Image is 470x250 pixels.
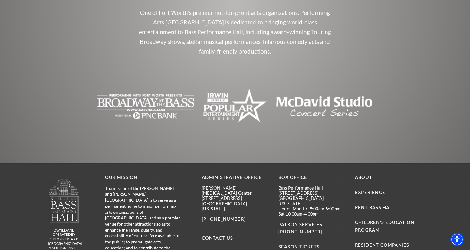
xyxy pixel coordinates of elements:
p: [PHONE_NUMBER] [202,216,269,223]
a: The image is blank or empty. - open in a new tab [97,102,194,109]
p: One of Fort Worth’s premier not-for-profit arts organizations, Performing Arts [GEOGRAPHIC_DATA] ... [137,8,334,56]
p: [GEOGRAPHIC_DATA][US_STATE] [202,201,269,212]
p: [PERSON_NAME][MEDICAL_DATA] Center [202,185,269,196]
p: PATRON SERVICES [PHONE_NUMBER] [278,221,346,236]
a: Text logo for "McDavid Studio Concert Series" in a clean, modern font. - open in a new tab [276,102,373,109]
a: Children's Education Program [355,220,414,232]
a: The image is completely blank with no visible content. - open in a new tab [203,102,267,109]
img: The image is blank or empty. [97,88,194,125]
img: owned and operated by Performing Arts Fort Worth, A NOT-FOR-PROFIT 501(C)3 ORGANIZATION [48,179,79,223]
img: The image is completely blank with no visible content. [203,86,267,127]
a: Experience [355,190,385,195]
p: Hours: Mon-Fri 9:00am-5:00pm, Sat 10:00am-4:00pm [278,206,346,217]
div: Accessibility Menu [450,233,464,246]
p: [GEOGRAPHIC_DATA][US_STATE] [278,196,346,206]
a: About [355,175,372,180]
a: Contact Us [202,235,233,241]
p: BOX OFFICE [278,174,346,181]
p: [STREET_ADDRESS] [278,190,346,196]
p: [STREET_ADDRESS] [202,196,269,201]
p: OUR MISSION [105,174,181,181]
p: Bass Performance Hall [278,185,346,190]
img: Text logo for "McDavid Studio Concert Series" in a clean, modern font. [276,88,373,125]
a: Rent Bass Hall [355,205,395,210]
a: Resident Companies [355,242,409,248]
p: Administrative Office [202,174,269,181]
